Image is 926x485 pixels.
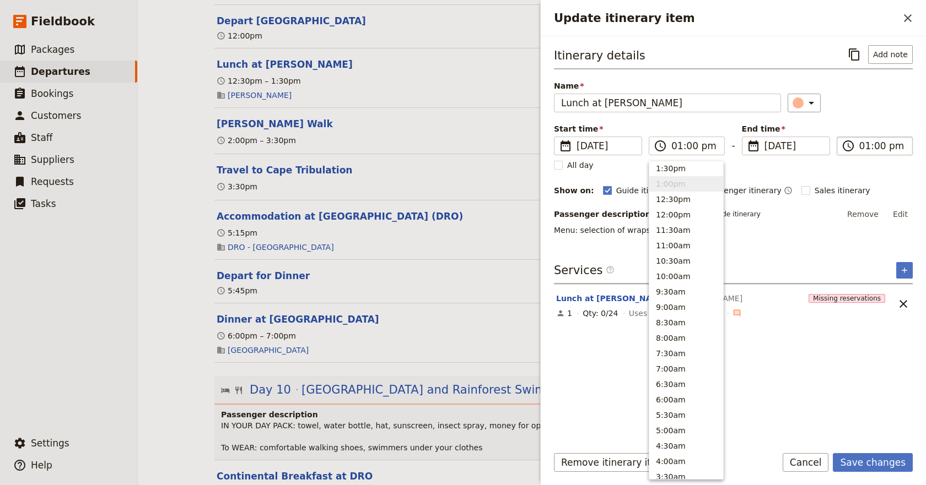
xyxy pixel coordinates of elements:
button: Remove itinerary item [554,453,673,472]
div: Show on: [554,185,594,196]
span: End time [742,123,830,134]
button: Edit this itinerary item [217,470,373,483]
span: Passenger itinerary [707,185,781,196]
button: 11:30am [649,222,723,238]
span: Menu: selection of wraps & fruit [554,226,677,235]
div: 5:45pm [217,285,257,296]
button: 4:30am [649,438,723,454]
span: Staff [31,132,53,143]
button: Add service inclusion [896,262,913,279]
span: - [731,139,735,155]
button: 7:00am [649,361,723,377]
button: 12:00pm [649,207,723,222]
button: 10:30am [649,253,723,269]
div: 6:00pm – 7:00pm [217,330,296,341]
button: 5:30am [649,407,723,423]
input: ​ [671,139,718,152]
span: Bookings [31,88,73,99]
div: 3:30pm [217,181,257,192]
input: ​ [859,139,906,152]
div: ​ [794,96,818,110]
span: Uses itinerary item time [629,308,722,319]
span: [DATE] [765,139,823,152]
h4: Passenger description [221,409,845,420]
h3: Itinerary details [554,47,645,64]
div: 5:15pm [217,227,257,238]
span: Requests [31,176,74,187]
button: Close drawer [898,9,917,28]
span: Departures [31,66,90,77]
button: Edit this itinerary item [217,117,333,130]
button: 1:30pm [649,161,723,176]
span: ​ [733,309,741,318]
span: Suppliers [31,154,74,165]
button: Cancel [783,453,829,472]
span: Packages [31,44,74,55]
button: Edit this itinerary item [217,313,379,326]
button: Add note [868,45,913,64]
span: Sales itinerary [815,185,870,196]
span: Guide itinerary [616,185,674,196]
button: 9:30am [649,284,723,299]
div: Qty: 0/24 [583,308,618,319]
span: Name [554,80,781,91]
span: Help [31,460,52,471]
button: Save changes [833,453,913,472]
button: Edit day information [221,382,671,398]
span: Fieldbook [31,13,95,30]
button: Remove [842,206,884,222]
button: Edit this itinerary item [217,164,352,177]
label: Passenger description [554,209,662,220]
button: 8:30am [649,315,723,330]
button: Time shown on passenger itinerary [784,184,793,197]
span: ​ [559,139,572,152]
div: 1 [556,308,572,319]
button: Edit this itinerary item [217,210,463,223]
button: Edit [888,206,913,222]
span: Missing reservations [809,294,885,303]
button: 6:30am [649,377,723,392]
button: 4:00am [649,454,723,469]
button: 9:00am [649,299,723,315]
span: Customers [31,110,81,121]
div: 12:00pm [217,30,262,41]
span: ​ [606,265,615,274]
button: Unlink service [894,295,913,313]
button: ​ [788,94,821,112]
span: ​ [606,265,615,279]
h2: Update itinerary item [554,10,898,26]
a: [PERSON_NAME] [228,90,292,101]
button: 11:00am [649,238,723,253]
span: All day [567,160,594,171]
button: Edit this itinerary item [217,58,353,71]
span: Settings [31,438,69,449]
span: Tasks [31,198,56,209]
div: 12:30pm – 1:30pm [217,75,301,86]
button: 7:30am [649,346,723,361]
button: 3:30am [649,469,723,484]
button: Copy itinerary item [845,45,864,64]
button: Edit this itinerary item [217,14,366,28]
span: Day 10 [250,382,291,398]
h3: Services [554,262,615,279]
span: [GEOGRAPHIC_DATA] and Rainforest Swimming Hole [302,382,605,398]
button: 6:00am [649,392,723,407]
a: DRO - [GEOGRAPHIC_DATA] [228,242,334,253]
div: 2:00pm – 3:30pm [217,135,296,146]
span: ​ [733,308,741,319]
button: Edit this itinerary item [217,269,310,282]
span: ​ [842,139,855,152]
span: ​ [747,139,760,152]
button: 10:00am [649,269,723,284]
button: 5:00am [649,423,723,438]
input: Name [554,94,781,112]
span: IN YOUR DAY PACK: towel, water bottle, hat, sunscreen, insect spray, money for optional ice cream... [221,421,603,452]
span: Start time [554,123,642,134]
button: 12:30pm [649,192,723,207]
span: [DATE] [577,139,635,152]
a: [GEOGRAPHIC_DATA] [228,345,309,356]
button: 8:00am [649,330,723,346]
button: Edit this service option [556,293,668,304]
span: ​ [654,139,667,152]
